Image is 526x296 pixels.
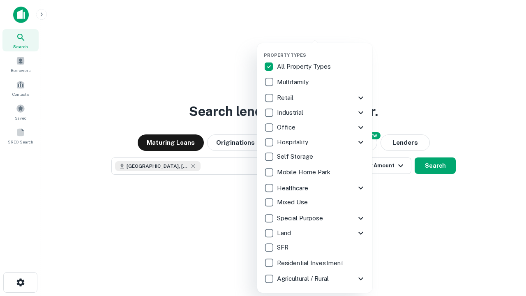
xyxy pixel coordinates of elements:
p: Hospitality [277,137,310,147]
div: Land [264,226,366,240]
div: Retail [264,90,366,105]
p: Retail [277,93,295,103]
p: SFR [277,243,290,252]
p: Mobile Home Park [277,167,332,177]
span: Property Types [264,53,306,58]
p: All Property Types [277,62,332,72]
p: Special Purpose [277,213,325,223]
p: Land [277,228,293,238]
div: Special Purpose [264,211,366,226]
p: Agricultural / Rural [277,274,330,284]
div: Office [264,120,366,135]
div: Healthcare [264,180,366,195]
iframe: Chat Widget [485,230,526,270]
p: Office [277,123,297,132]
p: Mixed Use [277,197,309,207]
p: Healthcare [277,183,310,193]
p: Industrial [277,108,305,118]
div: Hospitality [264,135,366,150]
div: Industrial [264,105,366,120]
p: Residential Investment [277,258,345,268]
div: Agricultural / Rural [264,271,366,286]
p: Self Storage [277,152,315,162]
p: Multifamily [277,77,310,87]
